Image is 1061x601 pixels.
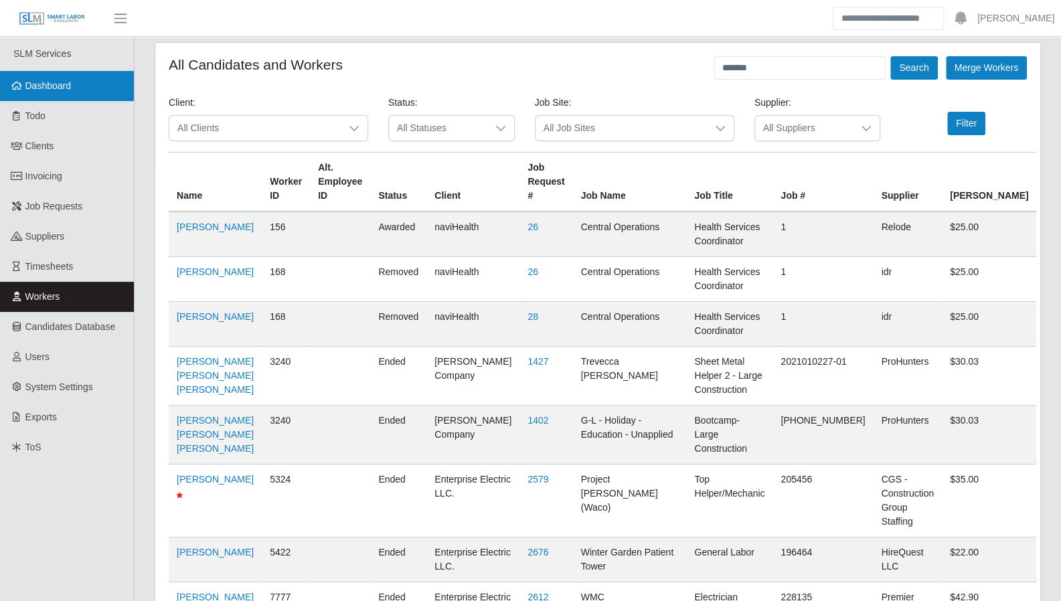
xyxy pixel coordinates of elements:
td: Top Helper/Mechanic [686,464,772,537]
th: Job # [772,153,873,212]
td: ended [370,347,426,406]
th: Worker ID [262,153,310,212]
span: Timesheets [25,261,74,272]
td: $25.00 [942,211,1036,257]
td: removed [370,257,426,302]
span: All Suppliers [755,116,853,141]
th: [PERSON_NAME] [942,153,1036,212]
td: CGS - Construction Group Staffing [873,464,942,537]
span: Users [25,351,50,362]
td: Central Operations [573,257,687,302]
span: All Statuses [389,116,487,141]
span: All Clients [169,116,341,141]
td: G-L - Holiday - Education - Unapplied [573,406,687,464]
a: [PERSON_NAME] [177,547,254,557]
td: 196464 [772,537,873,582]
input: Search [833,7,944,30]
a: [PERSON_NAME] [PERSON_NAME] [PERSON_NAME] [177,356,254,395]
a: [PERSON_NAME] [177,474,254,485]
button: Merge Workers [946,56,1027,80]
td: naviHealth [426,211,519,257]
span: Exports [25,412,57,422]
td: idr [873,257,942,302]
span: System Settings [25,381,93,392]
label: Client: [169,96,195,110]
span: Job Requests [25,201,83,211]
span: All Job Sites [536,116,707,141]
td: [PERSON_NAME] Company [426,347,519,406]
span: Candidates Database [25,321,116,332]
a: 26 [527,266,538,277]
td: Central Operations [573,302,687,347]
a: 26 [527,222,538,232]
td: $22.00 [942,537,1036,582]
td: $35.00 [942,464,1036,537]
span: Dashboard [25,80,72,91]
th: Job Title [686,153,772,212]
td: 168 [262,257,310,302]
td: $25.00 [942,302,1036,347]
td: ended [370,464,426,537]
td: 1 [772,302,873,347]
h4: All Candidates and Workers [169,56,343,73]
td: 3240 [262,347,310,406]
a: 2676 [527,547,548,557]
td: 168 [262,302,310,347]
span: ToS [25,442,42,452]
td: 2021010227-01 [772,347,873,406]
th: Job Name [573,153,687,212]
td: Central Operations [573,211,687,257]
td: ProHunters [873,406,942,464]
span: Invoicing [25,171,62,181]
td: 5324 [262,464,310,537]
td: Enterprise Electric LLC. [426,537,519,582]
td: ended [370,406,426,464]
td: Health Services Coordinator [686,302,772,347]
td: 205456 [772,464,873,537]
td: Enterprise Electric LLC. [426,464,519,537]
th: Supplier [873,153,942,212]
a: [PERSON_NAME] [977,11,1054,25]
td: 3240 [262,406,310,464]
span: DO NOT USE [177,489,183,506]
td: General Labor [686,537,772,582]
th: Client [426,153,519,212]
td: Bootcamp- Large Construction [686,406,772,464]
span: SLM Services [13,48,71,59]
td: [PERSON_NAME] Company [426,406,519,464]
td: 1 [772,211,873,257]
td: Health Services Coordinator [686,211,772,257]
span: Suppliers [25,231,64,242]
td: Trevecca [PERSON_NAME] [573,347,687,406]
th: Job Request # [519,153,572,212]
td: idr [873,302,942,347]
td: Sheet Metal Helper 2 - Large Construction [686,347,772,406]
td: $30.03 [942,347,1036,406]
td: 156 [262,211,310,257]
span: Clients [25,141,54,151]
a: 1402 [527,415,548,426]
td: 5422 [262,537,310,582]
td: awarded [370,211,426,257]
label: Supplier: [754,96,791,110]
td: Relode [873,211,942,257]
a: 1427 [527,356,548,367]
td: ProHunters [873,347,942,406]
th: Alt. Employee ID [310,153,370,212]
td: $25.00 [942,257,1036,302]
span: Workers [25,291,60,302]
a: [PERSON_NAME] [177,222,254,232]
td: naviHealth [426,257,519,302]
span: Todo [25,110,46,121]
a: [PERSON_NAME] [177,311,254,322]
td: $30.03 [942,406,1036,464]
td: Winter Garden Patient Tower [573,537,687,582]
th: Name [169,153,262,212]
td: [PHONE_NUMBER] [772,406,873,464]
td: Health Services Coordinator [686,257,772,302]
td: ended [370,537,426,582]
label: Status: [388,96,418,110]
td: Project [PERSON_NAME] (Waco) [573,464,687,537]
a: 28 [527,311,538,322]
a: [PERSON_NAME] [PERSON_NAME] [PERSON_NAME] [177,415,254,454]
